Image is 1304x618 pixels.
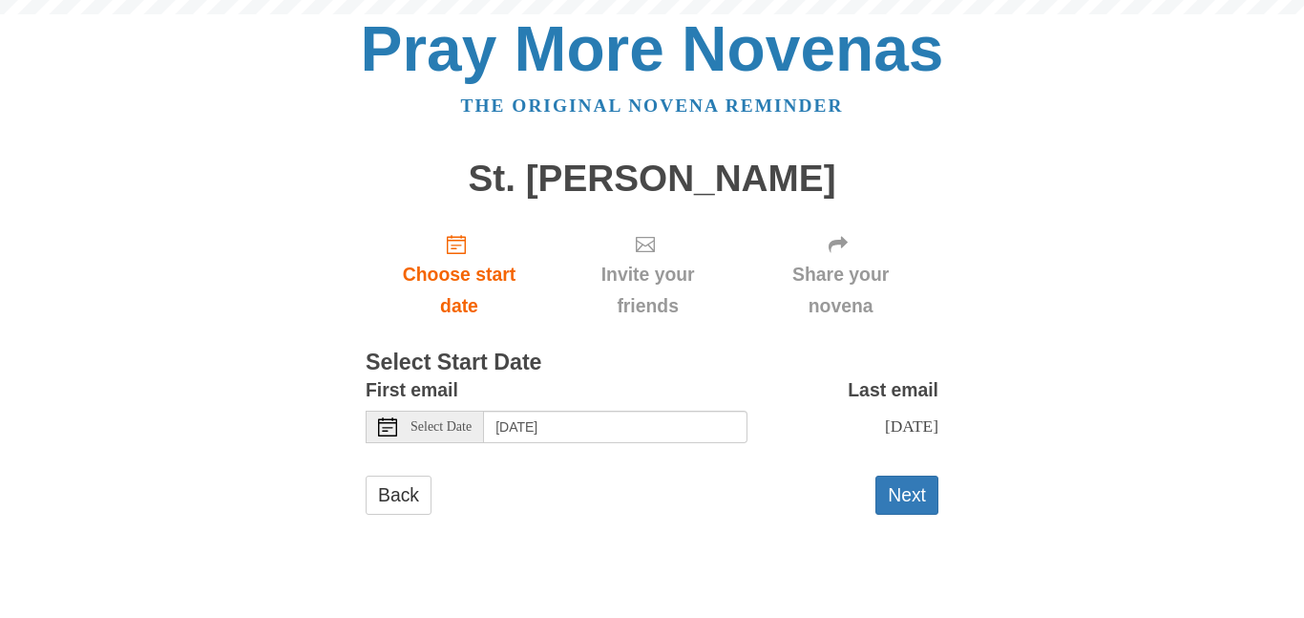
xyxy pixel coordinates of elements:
[572,259,724,322] span: Invite your friends
[385,259,534,322] span: Choose start date
[553,218,743,331] div: Click "Next" to confirm your start date first.
[743,218,938,331] div: Click "Next" to confirm your start date first.
[366,351,938,375] h3: Select Start Date
[361,13,944,84] a: Pray More Novenas
[875,476,938,515] button: Next
[366,159,938,200] h1: St. [PERSON_NAME]
[848,374,938,406] label: Last email
[461,96,844,116] a: The original novena reminder
[762,259,919,322] span: Share your novena
[366,374,458,406] label: First email
[366,476,431,515] a: Back
[885,416,938,436] span: [DATE]
[410,420,472,434] span: Select Date
[366,218,553,331] a: Choose start date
